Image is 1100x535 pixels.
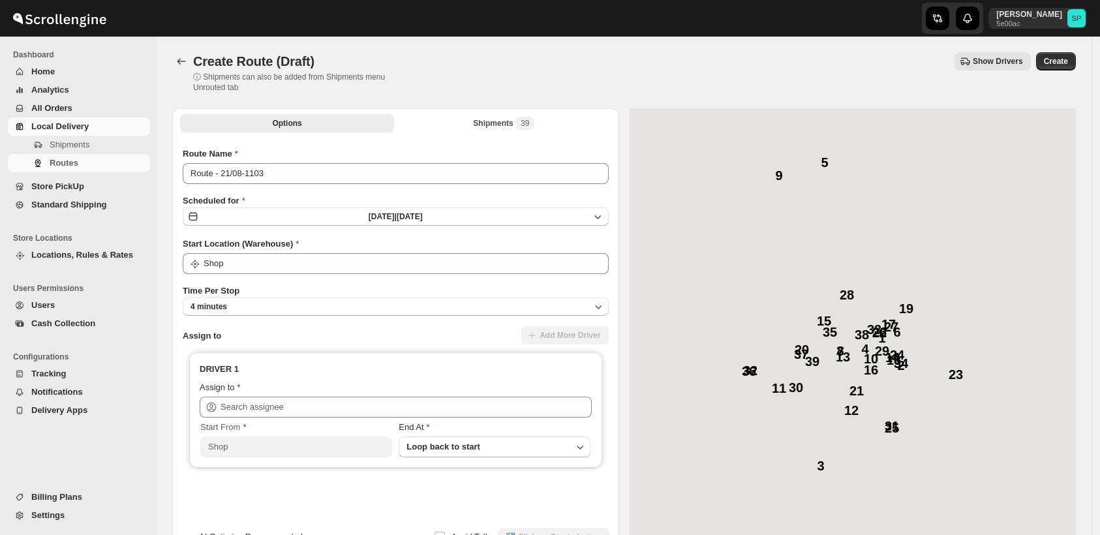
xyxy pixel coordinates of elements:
[996,9,1062,20] p: [PERSON_NAME]
[193,72,405,93] p: ⓘ Shipments can also be added from Shipments menu Unrouted tab
[31,300,55,310] span: Users
[1072,14,1082,22] text: SP
[8,365,150,383] button: Tracking
[996,20,1062,27] p: 5e00ac
[50,158,78,168] span: Routes
[183,331,221,341] span: Assign to
[397,212,423,221] span: [DATE]
[8,136,150,154] button: Shipments
[817,330,843,356] div: 35
[766,382,792,408] div: 11
[788,352,814,378] div: 37
[879,352,906,378] div: 14
[50,140,89,149] span: Shipments
[8,506,150,525] button: Settings
[10,2,108,35] img: ScrollEngine
[13,283,150,294] span: Users Permissions
[973,56,1023,67] span: Show Drivers
[838,405,864,431] div: 12
[884,351,910,377] div: 24
[172,137,619,528] div: All Route Options
[8,63,150,81] button: Home
[31,121,89,131] span: Local Delivery
[473,117,534,130] div: Shipments
[737,369,763,395] div: 32
[852,341,878,367] div: 4
[799,359,825,386] div: 39
[31,318,95,328] span: Cash Collection
[869,329,895,355] div: 1
[8,246,150,264] button: Locations, Rules & Rates
[888,361,914,388] div: 34
[204,253,609,274] input: Search location
[8,154,150,172] button: Routes
[844,386,870,412] div: 21
[183,298,609,316] button: 4 minutes
[183,163,609,184] input: Eg: Bengaluru Route
[861,328,887,354] div: 33
[943,371,969,397] div: 23
[180,114,394,132] button: All Route Options
[31,369,66,378] span: Tracking
[812,154,838,180] div: 5
[13,352,150,362] span: Configurations
[31,387,83,397] span: Notifications
[200,363,592,376] h3: DRIVER 1
[31,510,65,520] span: Settings
[766,169,792,195] div: 9
[31,181,84,191] span: Store PickUp
[866,329,893,355] div: 26
[399,421,590,434] div: End At
[8,401,150,420] button: Delivery Apps
[858,352,884,378] div: 10
[397,114,611,132] button: Selected Shipments
[406,442,480,451] span: Loop back to start
[183,196,239,206] span: Scheduled for
[13,233,150,243] span: Store Locations
[827,344,853,370] div: 8
[988,8,1087,29] button: User menu
[876,319,902,345] div: 17
[1036,52,1076,70] button: Create
[183,207,609,226] button: [DATE]|[DATE]
[881,356,907,382] div: 18
[808,457,834,483] div: 3
[31,492,82,502] span: Billing Plans
[893,304,919,330] div: 19
[8,99,150,117] button: All Orders
[183,239,293,249] span: Start Location (Warehouse)
[193,54,314,69] span: Create Route (Draft)
[8,488,150,506] button: Billing Plans
[31,200,107,209] span: Standard Shipping
[8,314,150,333] button: Cash Collection
[1067,9,1086,27] span: Sulakshana Pundle
[272,118,301,129] span: Options
[858,365,884,391] div: 16
[878,324,904,350] div: 27
[399,436,590,457] button: Loop back to start
[183,286,239,296] span: Time Per Stop
[884,324,910,350] div: 6
[369,212,397,221] span: [DATE] |
[736,369,762,395] div: 36
[879,424,905,450] div: 31
[8,81,150,99] button: Analytics
[8,383,150,401] button: Notifications
[13,50,150,60] span: Dashboard
[31,85,69,95] span: Analytics
[31,405,87,415] span: Delivery Apps
[888,356,914,382] div: 2
[191,301,227,312] span: 4 minutes
[789,345,815,371] div: 20
[834,292,860,318] div: 28
[811,316,837,342] div: 15
[830,351,856,377] div: 13
[172,52,191,70] button: Routes
[8,296,150,314] button: Users
[31,67,55,76] span: Home
[955,52,1031,70] button: Show Drivers
[221,397,592,418] input: Search assignee
[31,103,72,113] span: All Orders
[200,381,234,394] div: Assign to
[521,118,529,129] span: 39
